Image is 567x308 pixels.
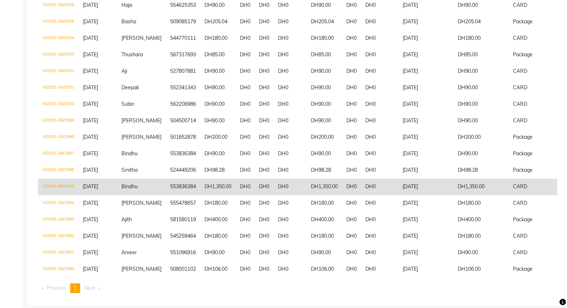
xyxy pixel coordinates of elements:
[361,162,398,179] td: DH0
[200,228,236,245] td: DH180.00
[342,113,361,129] td: DH0
[398,47,453,63] td: [DATE]
[398,179,453,195] td: [DATE]
[121,101,134,107] span: Subin
[513,101,527,107] span: CARD
[342,212,361,228] td: DH0
[47,285,66,291] span: Previous
[236,162,255,179] td: DH0
[38,212,78,228] td: V/2025-26/1993
[166,195,200,212] td: 555478657
[83,35,98,41] span: [DATE]
[83,84,98,91] span: [DATE]
[38,63,78,80] td: V/2025-26/2002
[342,14,361,30] td: DH0
[361,261,398,278] td: DH0
[453,129,509,146] td: DH200.00
[513,249,527,256] span: CARD
[236,96,255,113] td: DH0
[342,30,361,47] td: DH0
[342,179,361,195] td: DH0
[307,179,342,195] td: DH1,350.00
[83,233,98,239] span: [DATE]
[342,228,361,245] td: DH0
[38,283,557,293] nav: Pagination
[236,245,255,261] td: DH0
[398,162,453,179] td: [DATE]
[166,63,200,80] td: 527807881
[361,96,398,113] td: DH0
[453,146,509,162] td: DH90.00
[342,63,361,80] td: DH0
[342,47,361,63] td: DH0
[453,228,509,245] td: DH180.00
[398,14,453,30] td: [DATE]
[398,96,453,113] td: [DATE]
[307,63,342,80] td: DH90.00
[84,285,95,291] span: Next
[236,212,255,228] td: DH0
[200,179,236,195] td: DH1,350.00
[274,47,307,63] td: DH0
[307,195,342,212] td: DH180.00
[453,212,509,228] td: DH400.00
[307,212,342,228] td: DH400.00
[38,146,78,162] td: V/2025-26/1997
[513,266,533,272] span: Package
[398,146,453,162] td: [DATE]
[255,212,274,228] td: DH0
[255,80,274,96] td: DH0
[453,30,509,47] td: DH180.00
[307,228,342,245] td: DH180.00
[398,30,453,47] td: [DATE]
[200,63,236,80] td: DH90.00
[236,146,255,162] td: DH0
[38,162,78,179] td: V/2025-26/1996
[513,134,533,140] span: Package
[200,212,236,228] td: DH400.00
[513,117,527,124] span: CARD
[255,63,274,80] td: DH0
[121,233,162,239] span: [PERSON_NAME]
[513,150,533,157] span: Package
[342,96,361,113] td: DH0
[38,261,78,278] td: V/2025-26/1990
[83,51,98,58] span: [DATE]
[38,179,78,195] td: V/2025-26/1995
[255,179,274,195] td: DH0
[38,14,78,30] td: V/2025-26/2005
[83,2,98,8] span: [DATE]
[361,30,398,47] td: DH0
[255,195,274,212] td: DH0
[236,261,255,278] td: DH0
[255,14,274,30] td: DH0
[200,129,236,146] td: DH200.00
[166,47,200,63] td: 567317693
[38,47,78,63] td: V/2025-26/2003
[361,228,398,245] td: DH0
[200,96,236,113] td: DH90.00
[236,14,255,30] td: DH0
[38,30,78,47] td: V/2025-26/2004
[255,162,274,179] td: DH0
[236,47,255,63] td: DH0
[255,30,274,47] td: DH0
[166,129,200,146] td: 501652878
[83,266,98,272] span: [DATE]
[274,129,307,146] td: DH0
[513,84,527,91] span: CARD
[307,261,342,278] td: DH106.00
[398,63,453,80] td: [DATE]
[200,30,236,47] td: DH180.00
[342,195,361,212] td: DH0
[38,113,78,129] td: V/2025-26/1999
[274,261,307,278] td: DH0
[121,249,137,256] span: Ameer
[361,212,398,228] td: DH0
[83,167,98,173] span: [DATE]
[453,63,509,80] td: DH90.00
[361,80,398,96] td: DH0
[83,134,98,140] span: [DATE]
[200,162,236,179] td: DH98.28
[513,18,533,25] span: Package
